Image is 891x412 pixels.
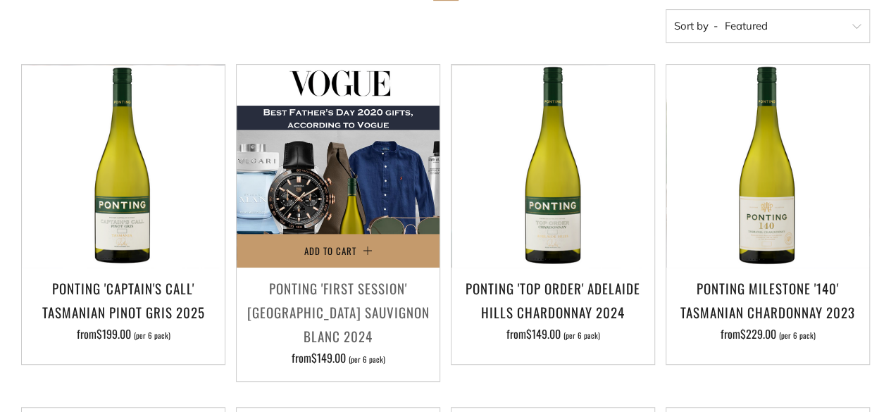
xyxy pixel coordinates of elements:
span: from [77,325,170,342]
span: from [721,325,816,342]
a: Ponting 'Captain's Call' Tasmanian Pinot Gris 2025 from$199.00 (per 6 pack) [22,276,225,347]
h3: Ponting 'First Session' [GEOGRAPHIC_DATA] Sauvignon Blanc 2024 [244,276,432,349]
span: from [292,349,385,366]
button: Add to Cart [237,234,440,268]
a: Ponting 'Top Order' Adelaide Hills Chardonnay 2024 from$149.00 (per 6 pack) [451,276,654,347]
span: (per 6 pack) [349,356,385,363]
span: $149.00 [311,349,346,366]
a: Ponting Milestone '140' Tasmanian Chardonnay 2023 from$229.00 (per 6 pack) [666,276,869,347]
span: $149.00 [526,325,561,342]
span: $199.00 [96,325,131,342]
h3: Ponting Milestone '140' Tasmanian Chardonnay 2023 [673,276,862,324]
a: Ponting 'First Session' [GEOGRAPHIC_DATA] Sauvignon Blanc 2024 from$149.00 (per 6 pack) [237,276,440,364]
h3: Ponting 'Captain's Call' Tasmanian Pinot Gris 2025 [29,276,218,324]
span: $229.00 [740,325,776,342]
span: Add to Cart [304,244,356,258]
span: (per 6 pack) [134,332,170,339]
span: (per 6 pack) [779,332,816,339]
span: (per 6 pack) [563,332,600,339]
h3: Ponting 'Top Order' Adelaide Hills Chardonnay 2024 [459,276,647,324]
span: from [506,325,600,342]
